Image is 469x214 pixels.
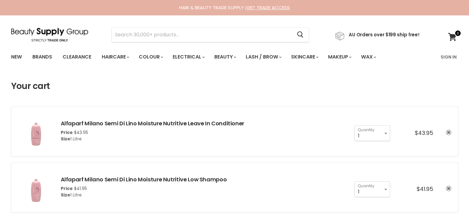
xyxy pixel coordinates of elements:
a: Skincare [286,50,322,63]
a: Makeup [323,50,355,63]
a: Electrical [168,50,208,63]
a: Alfaparf Milano Semi Di Lino Moisture Nutritive Low Shampoo [61,176,227,183]
img: Alfaparf Milano Semi Di Lino Moisture Nutritive Low Shampoo - 1 Litre [18,169,55,206]
span: $43.95 [74,129,88,135]
a: Sign In [437,50,460,63]
a: Colour [134,50,167,63]
button: Search [292,28,309,42]
span: Size [61,192,70,198]
span: Price [61,129,73,135]
h1: Your cart [11,81,50,91]
a: Wax [356,50,380,63]
nav: Main [3,48,466,66]
img: Alfaparf Milano Semi Di Lino Moisture Nutritive Leave In Conditioner - 1 Litre [18,113,55,150]
span: Size [61,136,70,142]
input: Search [112,28,292,42]
span: $41.95 [417,185,433,193]
a: Alfaparf Milano Semi Di Lino Moisture Nutritive Leave In Conditioner [61,119,245,127]
span: $41.95 [74,185,87,192]
select: Quantity [355,181,390,197]
a: GET TRADE ACCESS [247,4,290,11]
form: Product [112,27,309,42]
ul: Main menu [6,48,409,66]
select: Quantity [355,125,390,141]
a: Brands [28,50,57,63]
iframe: Gorgias live chat messenger [438,185,463,208]
a: remove Alfaparf Milano Semi Di Lino Moisture Nutritive Leave In Conditioner [446,129,452,135]
div: 1 Litre [61,192,227,198]
span: $43.95 [415,129,433,137]
a: Beauty [210,50,240,63]
a: Clearance [58,50,96,63]
span: Price [61,185,73,192]
div: 1 Litre [61,136,245,142]
div: HAIR & BEAUTY TRADE SUPPLY | [3,5,466,11]
a: Lash / Brow [241,50,285,63]
a: Haircare [97,50,133,63]
a: New [6,50,27,63]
